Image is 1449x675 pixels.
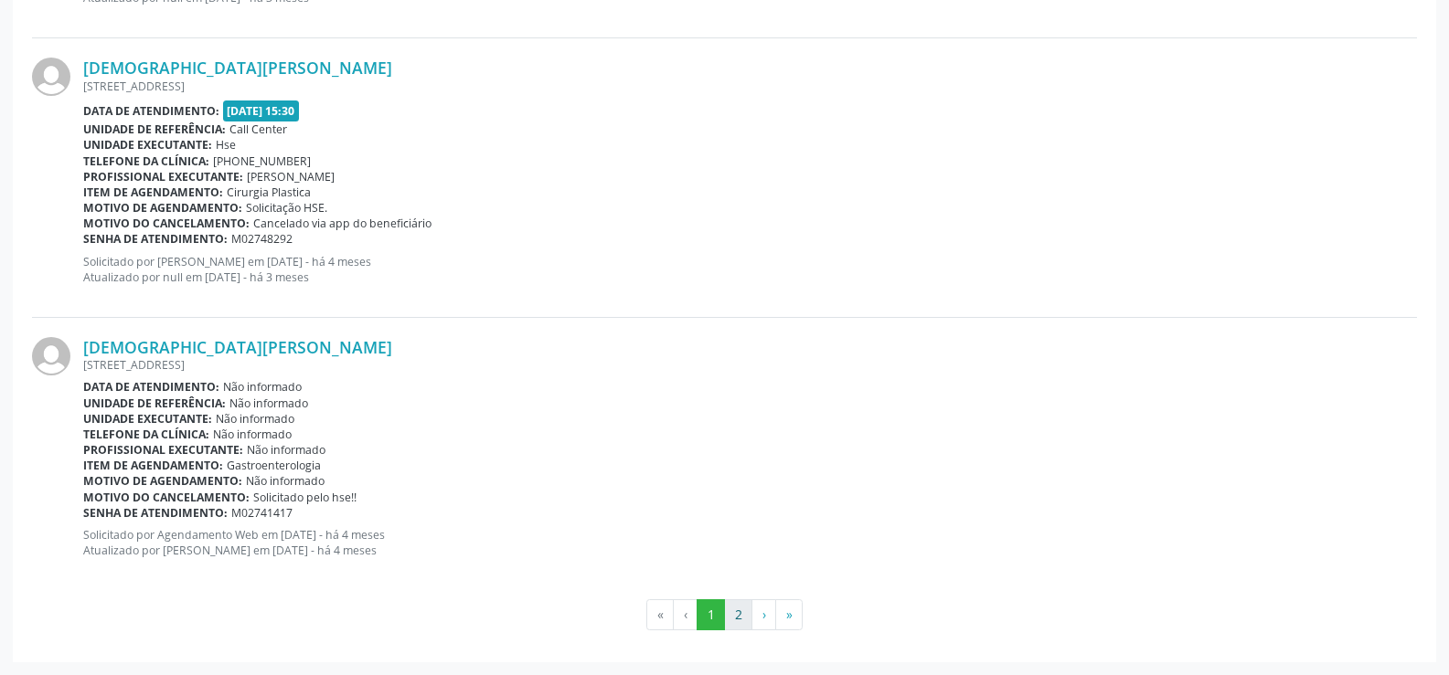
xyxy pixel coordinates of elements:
[227,458,321,473] span: Gastroenterologia
[227,185,311,200] span: Cirurgia Plastica
[751,599,776,630] button: Go to next page
[83,411,212,427] b: Unidade executante:
[32,58,70,96] img: img
[83,490,250,505] b: Motivo do cancelamento:
[223,100,300,121] span: [DATE] 15:30
[83,169,243,185] b: Profissional executante:
[229,396,308,411] span: Não informado
[83,200,242,216] b: Motivo de agendamento:
[213,153,311,169] span: [PHONE_NUMBER]
[83,153,209,169] b: Telefone da clínica:
[247,442,325,458] span: Não informado
[253,216,432,231] span: Cancelado via app do beneficiário
[83,527,1417,558] p: Solicitado por Agendamento Web em [DATE] - há 4 meses Atualizado por [PERSON_NAME] em [DATE] - há...
[231,505,293,521] span: M02741417
[246,200,327,216] span: Solicitação HSE.
[216,137,236,153] span: Hse
[775,599,803,630] button: Go to last page
[83,396,226,411] b: Unidade de referência:
[32,599,1417,630] ul: Pagination
[83,231,228,247] b: Senha de atendimento:
[724,599,752,630] button: Go to page 2
[83,103,219,119] b: Data de atendimento:
[32,337,70,375] img: img
[83,79,1417,94] div: [STREET_ADDRESS]
[229,121,287,137] span: Call Center
[213,427,292,442] span: Não informado
[247,169,335,185] span: [PERSON_NAME]
[83,505,228,521] b: Senha de atendimento:
[231,231,293,247] span: M02748292
[83,185,223,200] b: Item de agendamento:
[83,121,226,137] b: Unidade de referência:
[253,490,357,505] span: Solicitado pelo hse!!
[83,427,209,442] b: Telefone da clínica:
[83,337,392,357] a: [DEMOGRAPHIC_DATA][PERSON_NAME]
[216,411,294,427] span: Não informado
[83,254,1417,285] p: Solicitado por [PERSON_NAME] em [DATE] - há 4 meses Atualizado por null em [DATE] - há 3 meses
[83,58,392,78] a: [DEMOGRAPHIC_DATA][PERSON_NAME]
[83,458,223,473] b: Item de agendamento:
[83,216,250,231] b: Motivo do cancelamento:
[223,379,302,395] span: Não informado
[83,379,219,395] b: Data de atendimento:
[83,137,212,153] b: Unidade executante:
[83,357,1417,373] div: [STREET_ADDRESS]
[83,473,242,489] b: Motivo de agendamento:
[246,473,325,489] span: Não informado
[697,599,725,630] button: Go to page 1
[83,442,243,458] b: Profissional executante:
